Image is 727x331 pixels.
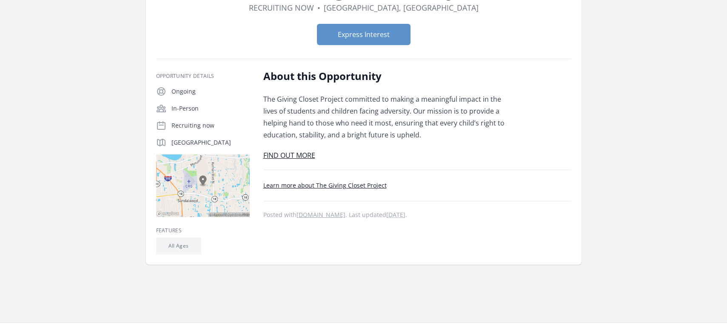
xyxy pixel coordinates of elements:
h2: About this Opportunity [263,69,512,83]
button: Express Interest [317,24,411,45]
h3: Opportunity Details [156,73,250,80]
p: In-Person [171,104,250,113]
a: [DOMAIN_NAME] [297,211,345,219]
li: All Ages [156,237,201,254]
div: • [317,2,320,14]
p: Ongoing [171,87,250,96]
p: The Giving Closet Project committed to making a meaningful impact in the lives of students and ch... [263,93,512,141]
p: Recruiting now [171,121,250,130]
a: FIND OUT MORE [263,151,315,160]
dd: Recruiting now [249,2,314,14]
abbr: Thu, Jun 19, 2025 1:43 AM [386,211,405,219]
h3: Features [156,227,250,234]
dd: [GEOGRAPHIC_DATA], [GEOGRAPHIC_DATA] [324,2,479,14]
p: [GEOGRAPHIC_DATA] [171,138,250,147]
img: Map [156,154,250,217]
a: Learn more about The Giving Closet Project [263,181,387,189]
p: Posted with . Last updated . [263,211,571,218]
